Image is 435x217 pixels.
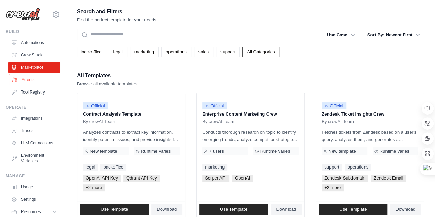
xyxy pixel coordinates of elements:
span: By crewAI Team [322,119,354,124]
span: Download [157,207,177,212]
span: New template [90,149,117,154]
span: Official [202,102,227,109]
span: Zendesk Subdomain [322,175,368,182]
span: Runtime varies [141,149,171,154]
span: OpenAI API Key [83,175,121,182]
div: Manage [6,173,60,179]
span: Use Template [220,207,247,212]
span: Official [83,102,108,109]
button: Use Case [323,29,359,41]
span: +2 more [322,184,344,191]
a: Download [271,204,302,215]
span: Download [395,207,415,212]
a: operations [161,47,191,57]
a: Download [151,204,182,215]
div: Build [6,29,60,34]
a: Usage [8,182,60,193]
button: Sort By: Newest First [363,29,424,41]
p: Browse all available templates [77,80,137,87]
img: Logo [6,8,40,21]
p: Analyzes contracts to extract key information, identify potential issues, and provide insights fo... [83,129,180,143]
span: New template [328,149,356,154]
span: Use Template [339,207,367,212]
span: +2 more [83,184,105,191]
p: Fetches tickets from Zendesk based on a user's query, analyzes them, and generates a summary. Out... [322,129,418,143]
p: Enterprise Content Marketing Crew [202,111,299,118]
a: support [322,164,342,171]
p: Conducts thorough research on topic to identify emerging trends, analyze competitor strategies, a... [202,129,299,143]
a: support [216,47,240,57]
span: 7 users [209,149,224,154]
a: Integrations [8,113,60,124]
a: Download [390,204,421,215]
span: Use Template [101,207,128,212]
a: Agents [9,74,61,85]
a: Crew Studio [8,50,60,61]
a: All Categories [242,47,279,57]
a: marketing [202,164,227,171]
span: Download [276,207,296,212]
span: Runtime varies [380,149,410,154]
p: Contract Analysis Template [83,111,180,118]
a: Marketplace [8,62,60,73]
span: By crewAI Team [202,119,235,124]
a: Tool Registry [8,87,60,98]
p: Find the perfect template for your needs [77,17,156,23]
a: operations [345,164,371,171]
span: Zendesk Email [371,175,406,182]
a: backoffice [77,47,106,57]
a: Automations [8,37,60,48]
a: backoffice [100,164,126,171]
a: sales [194,47,213,57]
a: Settings [8,194,60,205]
span: Runtime varies [260,149,290,154]
h2: Search and Filters [77,7,156,17]
span: By crewAI Team [83,119,115,124]
h2: All Templates [77,71,137,80]
span: Serper API [202,175,229,182]
a: Use Template [199,204,268,215]
span: Qdrant API Key [123,175,160,182]
a: marketing [130,47,159,57]
a: Traces [8,125,60,136]
span: Official [322,102,346,109]
a: Environment Variables [8,150,60,166]
a: legal [83,164,98,171]
p: Zendesk Ticket Insights Crew [322,111,418,118]
a: LLM Connections [8,138,60,149]
span: Resources [21,209,41,215]
div: Operate [6,105,60,110]
span: OpenAI [232,175,253,182]
a: legal [109,47,127,57]
a: Use Template [319,204,387,215]
a: Use Template [80,204,149,215]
